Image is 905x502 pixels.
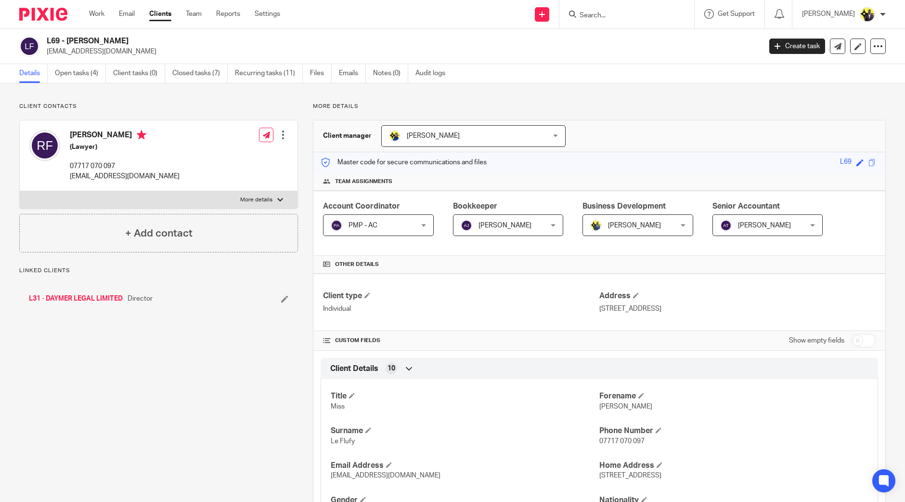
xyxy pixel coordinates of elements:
p: Master code for secure communications and files [321,158,487,167]
div: L69 [840,157,852,168]
span: Other details [335,261,379,268]
img: Yemi-Starbridge.jpg [860,7,875,22]
span: [PERSON_NAME] [608,222,661,229]
p: 07717 070 097 [70,161,180,171]
img: Bobo-Starbridge%201.jpg [389,130,401,142]
span: [EMAIL_ADDRESS][DOMAIN_NAME] [331,472,440,479]
img: svg%3E [29,130,60,161]
span: PMP - AC [349,222,377,229]
span: Senior Accountant [712,202,780,210]
span: 07717 070 097 [599,438,645,445]
a: Notes (0) [373,64,408,83]
a: Client tasks (0) [113,64,165,83]
img: svg%3E [720,220,732,231]
span: [PERSON_NAME] [407,132,460,139]
span: Miss [331,403,345,410]
p: More details [240,196,272,204]
a: Audit logs [415,64,452,83]
a: Details [19,64,48,83]
p: [EMAIL_ADDRESS][DOMAIN_NAME] [47,47,755,56]
p: [EMAIL_ADDRESS][DOMAIN_NAME] [70,172,180,181]
img: svg%3E [331,220,342,231]
a: L31 - DAYMER LEGAL LIMITED [29,294,123,304]
a: Settings [255,9,280,19]
h4: Client type [323,291,599,301]
h4: Phone Number [599,426,868,436]
h4: Email Address [331,461,599,471]
a: Work [89,9,104,19]
a: Open tasks (4) [55,64,106,83]
span: Get Support [718,11,755,17]
img: svg%3E [461,220,472,231]
span: Director [128,294,153,304]
h4: [PERSON_NAME] [70,130,180,142]
p: More details [313,103,886,110]
span: 10 [388,364,395,373]
a: Files [310,64,332,83]
label: Show empty fields [789,336,844,345]
a: Team [186,9,202,19]
span: Le Flufy [331,438,355,445]
p: [PERSON_NAME] [802,9,855,19]
a: Closed tasks (7) [172,64,228,83]
a: Email [119,9,135,19]
h4: Home Address [599,461,868,471]
h4: CUSTOM FIELDS [323,337,599,344]
h3: Client manager [323,131,372,141]
img: svg%3E [19,36,39,56]
h5: (Lawyer) [70,142,180,152]
a: Emails [339,64,366,83]
span: Bookkeeper [453,202,497,210]
span: Client Details [330,364,378,374]
p: [STREET_ADDRESS] [599,304,876,314]
a: Create task [769,39,825,54]
span: [STREET_ADDRESS] [599,472,661,479]
h4: Address [599,291,876,301]
h4: Title [331,391,599,401]
h4: + Add contact [125,226,193,241]
p: Client contacts [19,103,298,110]
h2: L69 - [PERSON_NAME] [47,36,613,46]
a: Recurring tasks (11) [235,64,303,83]
span: Account Coordinator [323,202,400,210]
i: Primary [137,130,146,140]
img: Dennis-Starbridge.jpg [590,220,602,231]
span: Team assignments [335,178,392,185]
span: [PERSON_NAME] [478,222,531,229]
input: Search [579,12,665,20]
h4: Forename [599,391,868,401]
span: [PERSON_NAME] [599,403,652,410]
img: Pixie [19,8,67,21]
p: Individual [323,304,599,314]
span: Business Development [582,202,666,210]
p: Linked clients [19,267,298,275]
a: Clients [149,9,171,19]
span: [PERSON_NAME] [738,222,791,229]
a: Reports [216,9,240,19]
h4: Surname [331,426,599,436]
